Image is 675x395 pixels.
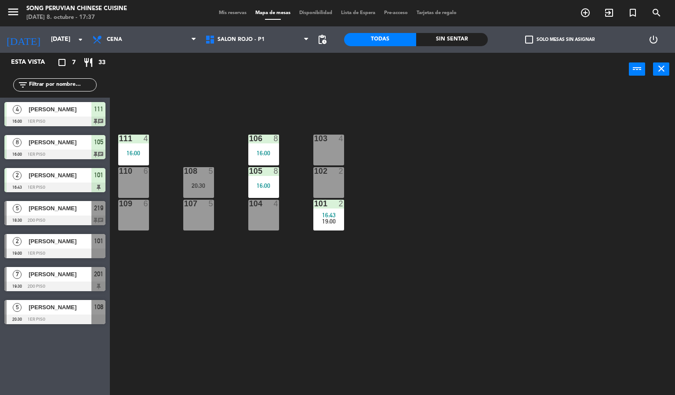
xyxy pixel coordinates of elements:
[337,11,380,15] span: Lista de Espera
[29,237,91,246] span: [PERSON_NAME]
[29,138,91,147] span: [PERSON_NAME]
[107,37,122,43] span: Cena
[13,303,22,312] span: 5
[94,137,103,147] span: 105
[13,204,22,213] span: 5
[248,183,279,189] div: 16:00
[13,270,22,279] span: 7
[94,170,103,180] span: 101
[632,63,642,74] i: power_input
[94,236,103,246] span: 101
[7,5,20,18] i: menu
[214,11,251,15] span: Mis reservas
[629,62,645,76] button: power_input
[648,34,659,45] i: power_settings_new
[28,80,96,90] input: Filtrar por nombre...
[416,33,488,46] div: Sin sentar
[628,7,638,18] i: turned_in_not
[72,58,76,68] span: 7
[13,237,22,246] span: 2
[339,200,344,208] div: 2
[295,11,337,15] span: Disponibilidad
[94,203,103,213] span: 219
[119,167,120,175] div: 110
[380,11,412,15] span: Pre-acceso
[13,171,22,180] span: 2
[580,7,591,18] i: add_circle_outline
[249,167,250,175] div: 105
[209,200,214,208] div: 5
[322,212,336,219] span: 16:43
[184,200,185,208] div: 107
[525,36,533,44] span: check_box_outline_blank
[94,302,103,312] span: 108
[322,218,336,225] span: 19:00
[525,36,595,44] label: Solo mesas sin asignar
[29,204,91,213] span: [PERSON_NAME]
[314,167,315,175] div: 102
[656,63,667,74] i: close
[98,58,105,68] span: 33
[29,105,91,114] span: [PERSON_NAME]
[4,57,63,68] div: Esta vista
[144,167,149,175] div: 6
[248,150,279,156] div: 16:00
[344,33,416,46] div: Todas
[118,150,149,156] div: 16:00
[26,13,127,22] div: [DATE] 8. octubre - 17:37
[119,200,120,208] div: 109
[7,5,20,22] button: menu
[249,200,250,208] div: 104
[339,167,344,175] div: 2
[13,105,22,114] span: 4
[75,34,86,45] i: arrow_drop_down
[29,270,91,279] span: [PERSON_NAME]
[57,57,67,68] i: crop_square
[412,11,461,15] span: Tarjetas de regalo
[651,7,662,18] i: search
[314,200,315,208] div: 101
[218,37,265,43] span: SALON ROJO - P1
[274,167,279,175] div: 8
[144,135,149,143] div: 4
[314,135,315,143] div: 103
[317,34,327,45] span: pending_actions
[339,135,344,143] div: 4
[184,167,185,175] div: 108
[13,138,22,147] span: 8
[29,171,91,180] span: [PERSON_NAME]
[604,7,614,18] i: exit_to_app
[18,80,28,90] i: filter_list
[183,183,214,189] div: 20:30
[274,200,279,208] div: 4
[251,11,295,15] span: Mapa de mesas
[83,57,94,68] i: restaurant
[274,135,279,143] div: 8
[94,104,103,114] span: 111
[144,200,149,208] div: 6
[26,4,127,13] div: Song Peruvian Chinese Cuisine
[29,303,91,312] span: [PERSON_NAME]
[94,269,103,279] span: 201
[119,135,120,143] div: 111
[209,167,214,175] div: 5
[249,135,250,143] div: 106
[653,62,669,76] button: close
